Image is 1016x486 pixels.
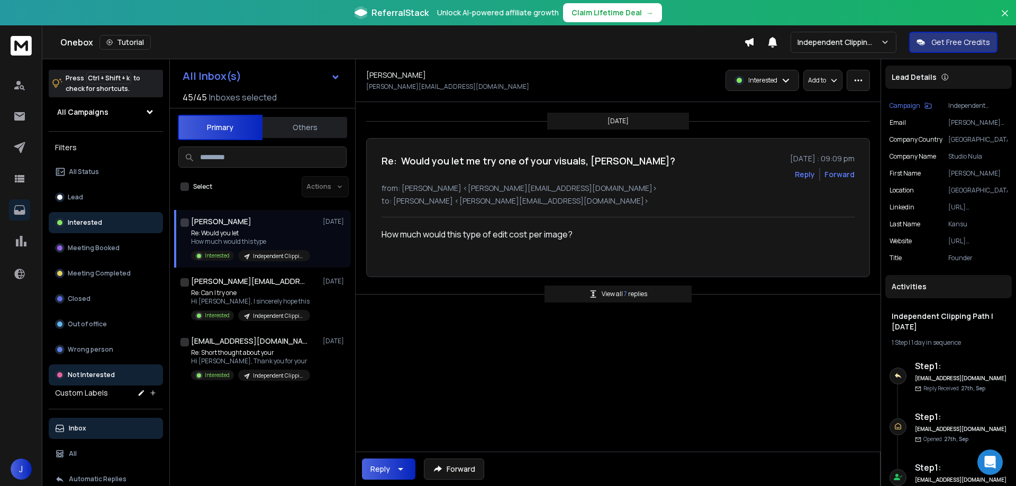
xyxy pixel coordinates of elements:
[205,371,230,379] p: Interested
[890,220,920,228] p: Last Name
[193,182,212,191] label: Select
[191,297,310,306] p: Hi [PERSON_NAME], I sincerely hope this
[362,459,415,480] button: Reply
[57,107,108,117] h1: All Campaigns
[892,338,908,347] span: 1 Step
[49,263,163,284] button: Meeting Completed
[49,314,163,335] button: Out of office
[49,339,163,360] button: Wrong person
[602,290,647,298] p: View all replies
[174,66,349,87] button: All Inbox(s)
[49,212,163,233] button: Interested
[382,153,675,168] h1: Re: Would you let me try one of your visuals, [PERSON_NAME]?
[890,254,902,262] p: title
[790,153,855,164] p: [DATE] : 09:09 pm
[49,364,163,386] button: Not Interested
[68,193,83,201] p: Lead
[382,196,855,206] p: to: [PERSON_NAME] <[PERSON_NAME][EMAIL_ADDRESS][DOMAIN_NAME]>
[437,7,559,18] p: Unlock AI-powered affiliate growth
[69,450,77,458] p: All
[99,35,151,50] button: Tutorial
[253,252,304,260] p: Independent Clipping Path | [DATE]
[69,168,99,176] p: All Status
[890,169,921,178] p: First Name
[11,459,32,480] span: J
[646,7,654,18] span: →
[607,117,629,125] p: [DATE]
[911,338,961,347] span: 1 day in sequence
[382,183,855,194] p: from: [PERSON_NAME] <[PERSON_NAME][EMAIL_ADDRESS][DOMAIN_NAME]>
[948,220,1008,228] p: Kansu
[323,217,347,226] p: [DATE]
[183,91,207,104] span: 45 / 45
[892,338,1005,347] div: |
[892,311,1005,332] h1: Independent Clipping Path | [DATE]
[323,337,347,345] p: [DATE]
[797,37,881,48] p: Independent Clipping Path
[923,384,985,392] p: Reply Received
[366,82,529,91] p: [PERSON_NAME][EMAIL_ADDRESS][DOMAIN_NAME]
[49,418,163,439] button: Inbox
[183,71,241,81] h1: All Inbox(s)
[923,435,968,443] p: Opened
[178,115,262,140] button: Primary
[892,72,937,82] p: Lead Details
[624,289,628,298] span: 7
[68,345,113,354] p: Wrong person
[909,32,997,53] button: Get Free Credits
[205,252,230,260] p: Interested
[55,388,108,398] h3: Custom Labels
[68,371,115,379] p: Not Interested
[915,425,1008,433] h6: [EMAIL_ADDRESS][DOMAIN_NAME]
[931,37,990,48] p: Get Free Credits
[948,186,1008,195] p: [GEOGRAPHIC_DATA]
[915,360,1008,372] h6: Step 1 :
[977,450,1003,475] div: Open Intercom Messenger
[68,244,120,252] p: Meeting Booked
[68,218,102,227] p: Interested
[948,152,1008,161] p: Studio Nula
[944,435,968,443] span: 27th, Sep
[49,161,163,182] button: All Status
[69,424,86,433] p: Inbox
[808,76,826,85] p: Add to
[49,443,163,464] button: All
[795,169,815,180] button: Reply
[191,276,307,287] h1: [PERSON_NAME][EMAIL_ADDRESS][DOMAIN_NAME]
[890,203,914,212] p: linkedin
[915,374,1008,382] h6: [EMAIL_ADDRESS][DOMAIN_NAME]
[323,277,347,286] p: [DATE]
[49,102,163,123] button: All Campaigns
[382,228,691,241] div: How much would this type of edit cost per image?
[86,72,131,84] span: Ctrl + Shift + k
[191,237,310,246] p: How much would this type
[948,203,1008,212] p: [URL][DOMAIN_NAME]
[890,118,906,127] p: Email
[253,312,304,320] p: Independent Clipping Path | [DATE]
[66,73,140,94] p: Press to check for shortcuts.
[948,254,1008,262] p: Founder
[890,102,920,110] p: Campaign
[948,118,1008,127] p: [PERSON_NAME][EMAIL_ADDRESS][DOMAIN_NAME]
[998,6,1012,32] button: Close banner
[49,288,163,309] button: Closed
[948,135,1008,144] p: [GEOGRAPHIC_DATA]
[68,320,107,328] p: Out of office
[890,152,936,161] p: Company Name
[209,91,277,104] h3: Inboxes selected
[890,102,932,110] button: Campaign
[191,336,307,346] h1: [EMAIL_ADDRESS][DOMAIN_NAME]
[366,70,426,80] h1: [PERSON_NAME]
[68,295,90,303] p: Closed
[915,410,1008,423] h6: Step 1 :
[915,476,1008,484] h6: [EMAIL_ADDRESS][DOMAIN_NAME]
[69,475,126,483] p: Automatic Replies
[424,459,484,480] button: Forward
[68,269,131,278] p: Meeting Completed
[49,140,163,155] h3: Filters
[191,289,310,297] p: Re: Can I try one
[948,169,1008,178] p: [PERSON_NAME]
[948,102,1008,110] p: Independent Clipping Path | [DATE]
[915,461,1008,474] h6: Step 1 :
